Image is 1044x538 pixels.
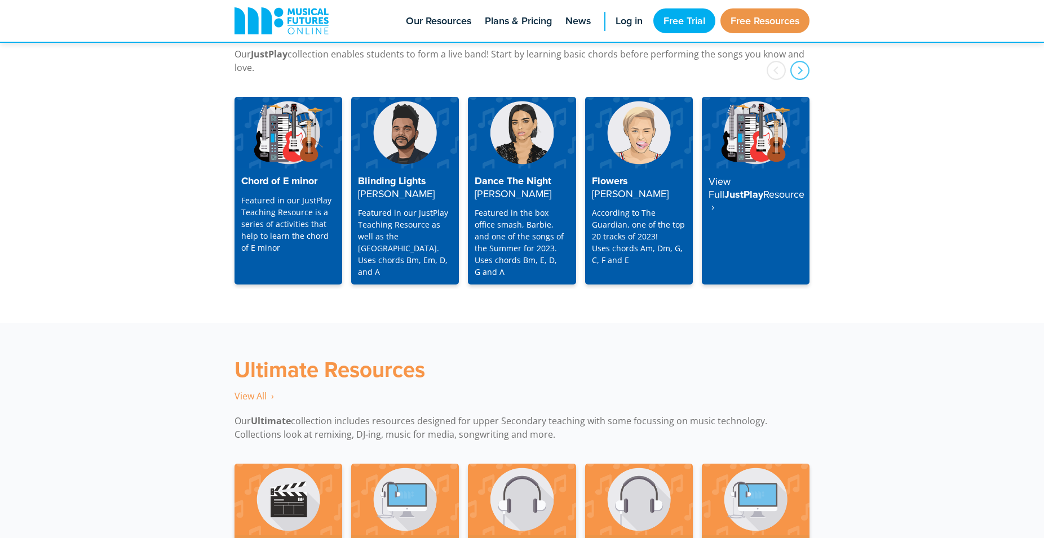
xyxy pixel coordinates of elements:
[251,415,291,427] strong: Ultimate
[475,186,551,201] strong: [PERSON_NAME]
[235,390,274,402] span: View All ‎ ›
[592,175,686,200] h4: Flowers
[709,174,731,201] strong: View Full
[653,8,715,33] a: Free Trial
[468,97,576,284] a: Dance The Night[PERSON_NAME] Featured in the box office smash, Barbie, and one of the songs of th...
[406,14,471,29] span: Our Resources
[475,175,569,200] h4: Dance The Night
[565,14,591,29] span: News
[592,186,669,201] strong: [PERSON_NAME]
[351,97,459,284] a: Blinding Lights[PERSON_NAME] Featured in our JustPlay Teaching Resource as well as the [GEOGRAPHI...
[241,175,335,188] h4: Chord of E minor
[358,186,435,201] strong: [PERSON_NAME]
[358,207,452,278] p: Featured in our JustPlay Teaching Resource as well as the [GEOGRAPHIC_DATA]. Uses chords Bm, Em, ...
[720,8,809,33] a: Free Resources
[475,207,569,278] p: Featured in the box office smash, Barbie, and one of the songs of the Summer for 2023. Uses chord...
[616,14,643,29] span: Log in
[235,47,809,74] p: Our collection enables students to form a live band! Start by learning basic chords before perfor...
[241,194,335,254] p: Featured in our JustPlay Teaching Resource is a series of activities that help to learn the chord...
[585,97,693,284] a: Flowers[PERSON_NAME] According to The Guardian, one of the top 20 tracks of 2023!Uses chords Am, ...
[235,97,342,284] a: Chord of E minor Featured in our JustPlay Teaching Resource is a series of activities that help t...
[235,354,425,385] strong: Ultimate Resources
[251,48,287,60] strong: JustPlay
[235,414,809,441] p: Our collection includes resources designed for upper Secondary teaching with some focussing on mu...
[790,61,809,80] div: next
[592,207,686,266] p: According to The Guardian, one of the top 20 tracks of 2023! Uses chords Am, Dm, G, C, F and E
[702,97,809,284] a: View FullJustPlayResource ‎ ›
[709,175,803,214] h4: JustPlay
[709,187,804,214] strong: Resource ‎ ›
[767,61,786,80] div: prev
[235,390,274,403] a: View All ‎ ›
[485,14,552,29] span: Plans & Pricing
[358,175,452,200] h4: Blinding Lights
